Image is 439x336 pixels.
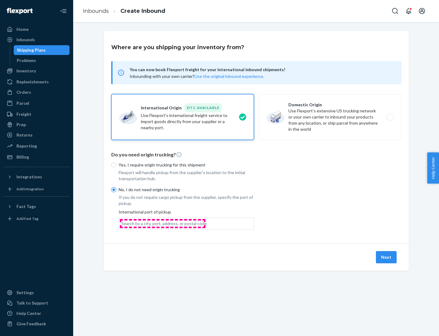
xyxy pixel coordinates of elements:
[16,310,41,316] div: Help Center
[4,202,70,211] button: Fast Tags
[119,209,254,230] div: International port of pickup
[119,194,254,206] p: If you do not require cargo pickup from the supplier, specify the port of pickup.
[4,141,70,151] a: Reporting
[16,37,35,43] div: Inbounds
[17,57,36,64] div: Problems
[427,152,439,184] button: Help Center
[14,56,70,65] a: Problems
[4,172,70,182] button: Integrations
[14,45,70,55] a: Shipping Plans
[389,5,401,17] button: Open Search Box
[16,321,46,327] div: Give Feedback
[4,66,70,76] a: Inventory
[57,5,70,17] button: Close Navigation
[16,26,29,32] div: Home
[4,309,70,318] a: Help Center
[4,184,70,194] a: Add Integration
[16,79,49,85] div: Replenishments
[111,187,116,192] input: No, I do not need origin trucking
[17,47,46,53] div: Shipping Plans
[83,8,109,14] a: Inbounds
[16,300,48,306] div: Talk to Support
[119,187,254,193] p: No, I do not need origin trucking
[4,35,70,45] a: Inbounds
[16,68,36,74] div: Inventory
[402,5,415,17] button: Open notifications
[4,214,70,224] a: Add Fast Tag
[4,130,70,140] a: Returns
[130,66,394,73] span: You can now book Flexport freight for your international inbound shipments!
[16,290,34,296] div: Settings
[130,74,264,79] span: Inbounding with your own carrier?
[16,186,44,192] div: Add Integration
[4,319,70,329] button: Give Feedback
[16,100,29,106] div: Parcel
[16,111,31,117] div: Freight
[4,87,70,97] a: Orders
[16,143,37,149] div: Reporting
[7,8,33,14] img: Flexport logo
[195,73,264,79] button: Use the original inbound experience.
[4,288,70,298] a: Settings
[4,77,70,87] a: Replenishments
[416,5,428,17] button: Open account menu
[4,298,70,308] a: Talk to Support
[16,89,31,95] div: Orders
[78,2,170,20] ol: breadcrumbs
[120,8,165,14] a: Create Inbound
[16,132,33,138] div: Returns
[16,216,38,221] div: Add Fast Tag
[121,221,207,227] div: Search by a city, port, address, or postal code
[119,162,254,168] p: Yes, I require origin trucking for this shipment
[16,154,29,160] div: Billing
[111,43,244,51] h3: Where are you shipping your inventory from?
[16,122,26,128] div: Prep
[16,174,42,180] div: Integrations
[4,109,70,119] a: Freight
[119,170,254,182] p: Flexport will handle pickup from the supplier's location to the initial transportation hub.
[4,120,70,130] a: Prep
[4,24,70,34] a: Home
[4,98,70,108] a: Parcel
[111,163,116,167] input: Yes, I require origin trucking for this shipment
[376,251,397,263] button: Next
[16,203,36,210] div: Fast Tags
[111,151,402,158] p: Do you need origin trucking?
[4,152,70,162] a: Billing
